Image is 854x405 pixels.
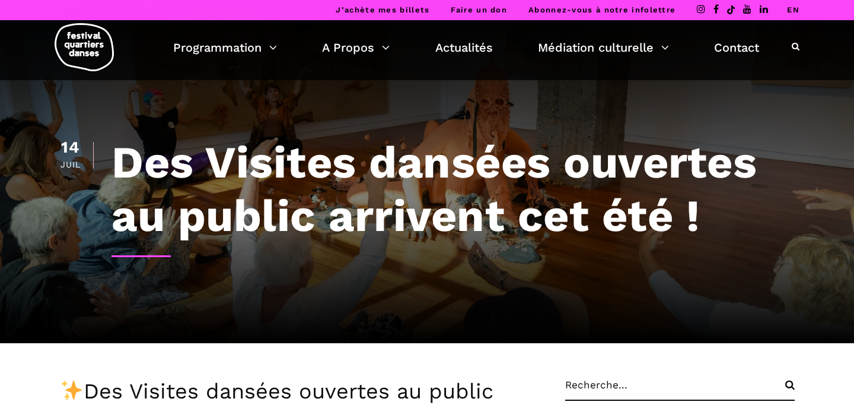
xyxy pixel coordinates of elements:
a: Programmation [173,37,277,58]
img: logo-fqd-med [55,23,114,71]
a: Médiation culturelle [538,37,669,58]
a: A Propos [322,37,390,58]
input: Recherche... [565,379,795,401]
a: J’achète mes billets [336,5,429,14]
a: EN [787,5,799,14]
a: Faire un don [451,5,507,14]
a: Contact [714,37,759,58]
div: Juil [59,160,81,169]
a: Abonnez-vous à notre infolettre [528,5,675,14]
img: ✨ [61,379,82,401]
h1: Des Visites dansées ouvertes au public arrivent cet été ! [111,135,795,242]
div: 14 [59,140,81,156]
a: Actualités [435,37,493,58]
